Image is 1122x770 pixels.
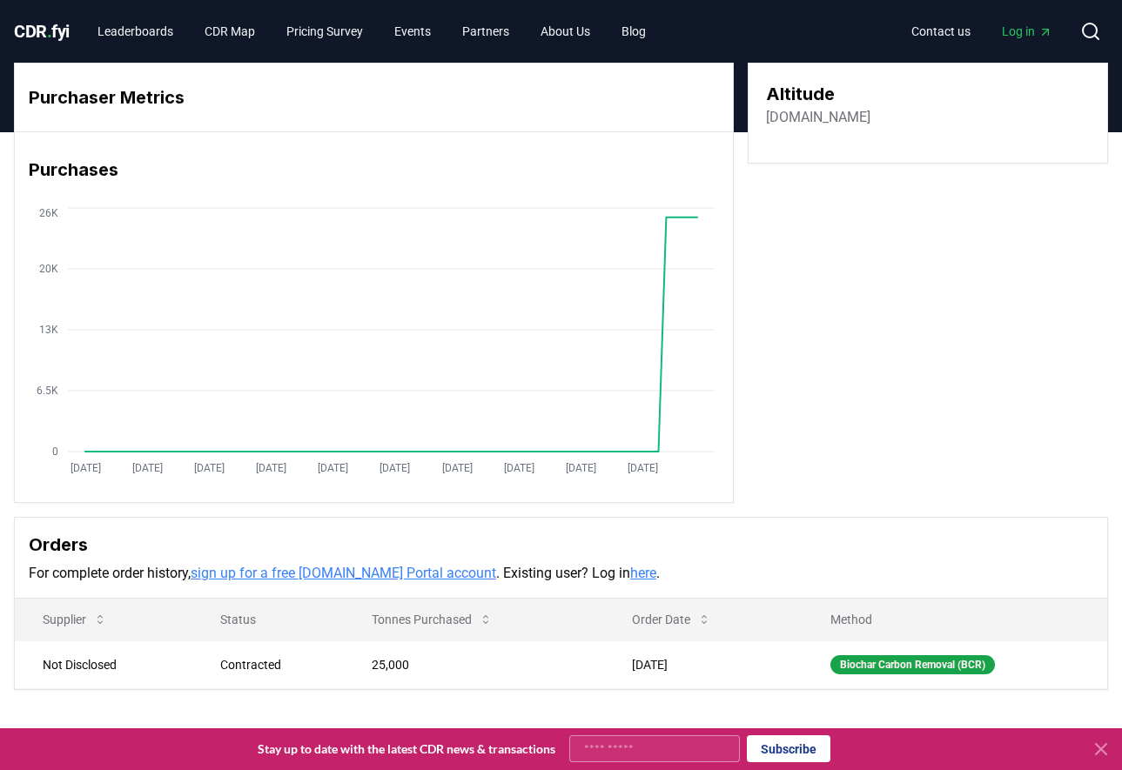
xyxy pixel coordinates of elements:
[71,462,101,474] tspan: [DATE]
[442,462,473,474] tspan: [DATE]
[608,16,660,47] a: Blog
[39,207,58,219] tspan: 26K
[1002,23,1052,40] span: Log in
[39,324,58,336] tspan: 13K
[766,81,870,107] h3: Altitude
[132,462,163,474] tspan: [DATE]
[630,565,656,581] a: here
[29,602,121,637] button: Supplier
[527,16,604,47] a: About Us
[29,157,719,183] h3: Purchases
[618,602,725,637] button: Order Date
[256,462,286,474] tspan: [DATE]
[358,602,507,637] button: Tonnes Purchased
[84,16,187,47] a: Leaderboards
[988,16,1066,47] a: Log in
[29,84,719,110] h3: Purchaser Metrics
[220,656,330,673] div: Contracted
[766,107,870,128] a: [DOMAIN_NAME]
[52,445,58,458] tspan: 0
[206,611,330,628] p: Status
[37,385,58,397] tspan: 6.5K
[272,16,377,47] a: Pricing Survey
[191,565,496,581] a: sign up for a free [DOMAIN_NAME] Portal account
[380,462,410,474] tspan: [DATE]
[816,611,1093,628] p: Method
[897,16,984,47] a: Contact us
[318,462,348,474] tspan: [DATE]
[628,462,658,474] tspan: [DATE]
[504,462,534,474] tspan: [DATE]
[194,462,225,474] tspan: [DATE]
[47,21,52,42] span: .
[39,263,58,275] tspan: 20K
[14,21,70,42] span: CDR fyi
[14,19,70,44] a: CDR.fyi
[604,640,803,688] td: [DATE]
[29,532,1093,558] h3: Orders
[448,16,523,47] a: Partners
[84,16,660,47] nav: Main
[566,462,596,474] tspan: [DATE]
[830,655,995,674] div: Biochar Carbon Removal (BCR)
[897,16,1066,47] nav: Main
[344,640,604,688] td: 25,000
[380,16,445,47] a: Events
[15,640,192,688] td: Not Disclosed
[191,16,269,47] a: CDR Map
[29,563,1093,584] p: For complete order history, . Existing user? Log in .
